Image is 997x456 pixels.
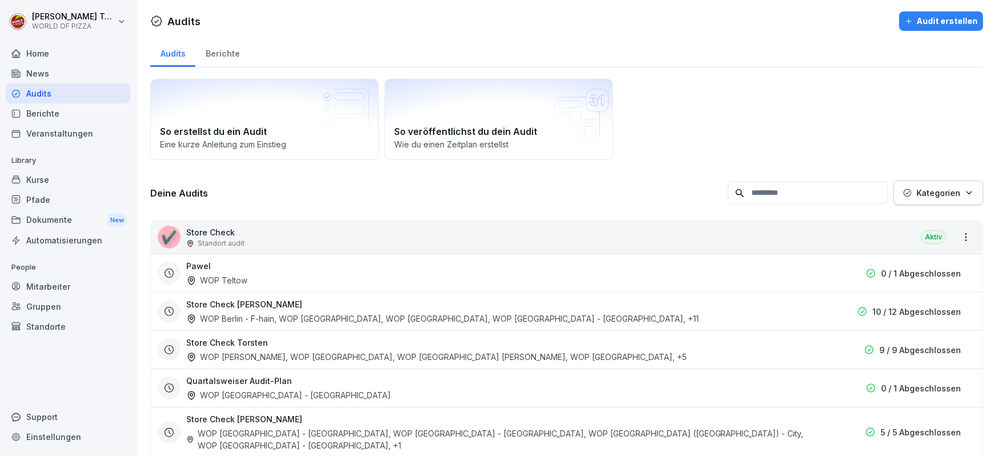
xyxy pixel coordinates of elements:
div: Dokumente [6,210,130,231]
div: Support [6,407,130,427]
p: Wie du einen Zeitplan erstellst [394,138,603,150]
a: Mitarbeiter [6,277,130,297]
a: Pfade [6,190,130,210]
p: Eine kurze Anleitung zum Einstieg [160,138,369,150]
p: 9 / 9 Abgeschlossen [879,344,961,356]
p: 5 / 5 Abgeschlossen [880,426,961,438]
a: Berichte [195,38,250,67]
p: 0 / 1 Abgeschlossen [881,382,961,394]
h2: So erstellst du ein Audit [160,125,369,138]
a: Audits [150,38,195,67]
div: WOP Teltow [186,274,247,286]
a: Gruppen [6,297,130,317]
p: 10 / 12 Abgeschlossen [872,306,961,318]
h3: Store Check [PERSON_NAME] [186,298,302,310]
a: Home [6,43,130,63]
p: 0 / 1 Abgeschlossen [881,267,961,279]
p: Library [6,151,130,170]
a: News [6,63,130,83]
a: Standorte [6,317,130,337]
a: So veröffentlichst du dein AuditWie du einen Zeitplan erstellst [385,79,613,160]
a: DokumenteNew [6,210,130,231]
a: So erstellst du ein AuditEine kurze Anleitung zum Einstieg [150,79,379,160]
div: Audit erstellen [905,15,978,27]
div: WOP [PERSON_NAME], WOP [GEOGRAPHIC_DATA], WOP [GEOGRAPHIC_DATA] [PERSON_NAME], WOP [GEOGRAPHIC_DA... [186,351,687,363]
p: [PERSON_NAME] Tech [32,12,115,22]
p: Store Check [186,226,245,238]
h1: Audits [167,14,201,29]
button: Kategorien [894,181,983,205]
a: Veranstaltungen [6,123,130,143]
div: ✔️ [158,226,181,249]
h3: Pawel [186,260,211,272]
a: Automatisierungen [6,230,130,250]
h3: Deine Audits [150,187,722,199]
p: WORLD OF PIZZA [32,22,115,30]
h3: Quartalsweiser Audit-Plan [186,375,292,387]
p: People [6,258,130,277]
div: New [107,214,127,227]
h3: Store Check Torsten [186,337,268,349]
p: Standort audit [198,238,245,249]
div: WOP [GEOGRAPHIC_DATA] - [GEOGRAPHIC_DATA], WOP [GEOGRAPHIC_DATA] - [GEOGRAPHIC_DATA], WOP [GEOGRA... [186,427,818,451]
a: Kurse [6,170,130,190]
button: Audit erstellen [899,11,983,31]
div: WOP [GEOGRAPHIC_DATA] - [GEOGRAPHIC_DATA] [186,389,391,401]
h3: Store Check [PERSON_NAME] [186,413,302,425]
p: Kategorien [916,187,960,199]
a: Einstellungen [6,427,130,447]
h2: So veröffentlichst du dein Audit [394,125,603,138]
div: WOP Berlin - F-hain, WOP [GEOGRAPHIC_DATA], WOP [GEOGRAPHIC_DATA], WOP [GEOGRAPHIC_DATA] - [GEOGR... [186,313,699,325]
a: Berichte [6,103,130,123]
div: Aktiv [921,230,946,244]
a: Audits [6,83,130,103]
